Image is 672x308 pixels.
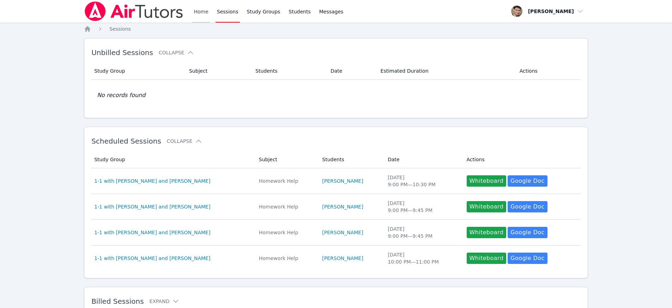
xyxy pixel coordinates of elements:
[319,8,344,15] span: Messages
[91,62,185,80] th: Study Group
[322,255,363,262] a: [PERSON_NAME]
[251,62,326,80] th: Students
[326,62,376,80] th: Date
[91,48,153,57] span: Unbilled Sessions
[91,220,581,246] tr: 1-1 with [PERSON_NAME] and [PERSON_NAME]Homework Help[PERSON_NAME][DATE]9:00 PM—9:45 PMWhiteboard...
[91,80,581,111] td: No records found
[515,62,581,80] th: Actions
[167,138,202,145] button: Collapse
[318,151,383,168] th: Students
[467,227,507,238] button: Whiteboard
[150,298,180,305] button: Expand
[508,201,547,212] a: Google Doc
[91,168,581,194] tr: 1-1 with [PERSON_NAME] and [PERSON_NAME]Homework Help[PERSON_NAME][DATE]9:00 PM—10:30 PMWhiteboar...
[467,175,507,187] button: Whiteboard
[388,174,458,188] div: [DATE] 9:00 PM — 10:30 PM
[255,151,318,168] th: Subject
[259,203,314,210] div: Homework Help
[508,175,547,187] a: Google Doc
[388,200,458,214] div: [DATE] 9:00 PM — 9:45 PM
[388,251,458,265] div: [DATE] 10:00 PM — 11:00 PM
[508,253,547,264] a: Google Doc
[159,49,194,56] button: Collapse
[91,137,161,145] span: Scheduled Sessions
[467,253,507,264] button: Whiteboard
[91,246,581,271] tr: 1-1 with [PERSON_NAME] and [PERSON_NAME]Homework Help[PERSON_NAME][DATE]10:00 PM—11:00 PMWhiteboa...
[322,177,363,185] a: [PERSON_NAME]
[259,177,314,185] div: Homework Help
[388,225,458,240] div: [DATE] 9:00 PM — 9:45 PM
[467,201,507,212] button: Whiteboard
[94,229,210,236] a: 1-1 with [PERSON_NAME] and [PERSON_NAME]
[376,62,515,80] th: Estimated Duration
[322,229,363,236] a: [PERSON_NAME]
[91,151,255,168] th: Study Group
[259,229,314,236] div: Homework Help
[84,1,184,21] img: Air Tutors
[109,26,131,32] span: Sessions
[259,255,314,262] div: Homework Help
[383,151,462,168] th: Date
[462,151,581,168] th: Actions
[185,62,251,80] th: Subject
[94,203,210,210] a: 1-1 with [PERSON_NAME] and [PERSON_NAME]
[109,25,131,32] a: Sessions
[84,25,588,32] nav: Breadcrumb
[508,227,547,238] a: Google Doc
[322,203,363,210] a: [PERSON_NAME]
[94,177,210,185] a: 1-1 with [PERSON_NAME] and [PERSON_NAME]
[91,194,581,220] tr: 1-1 with [PERSON_NAME] and [PERSON_NAME]Homework Help[PERSON_NAME][DATE]9:00 PM—9:45 PMWhiteboard...
[94,255,210,262] a: 1-1 with [PERSON_NAME] and [PERSON_NAME]
[91,297,144,306] span: Billed Sessions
